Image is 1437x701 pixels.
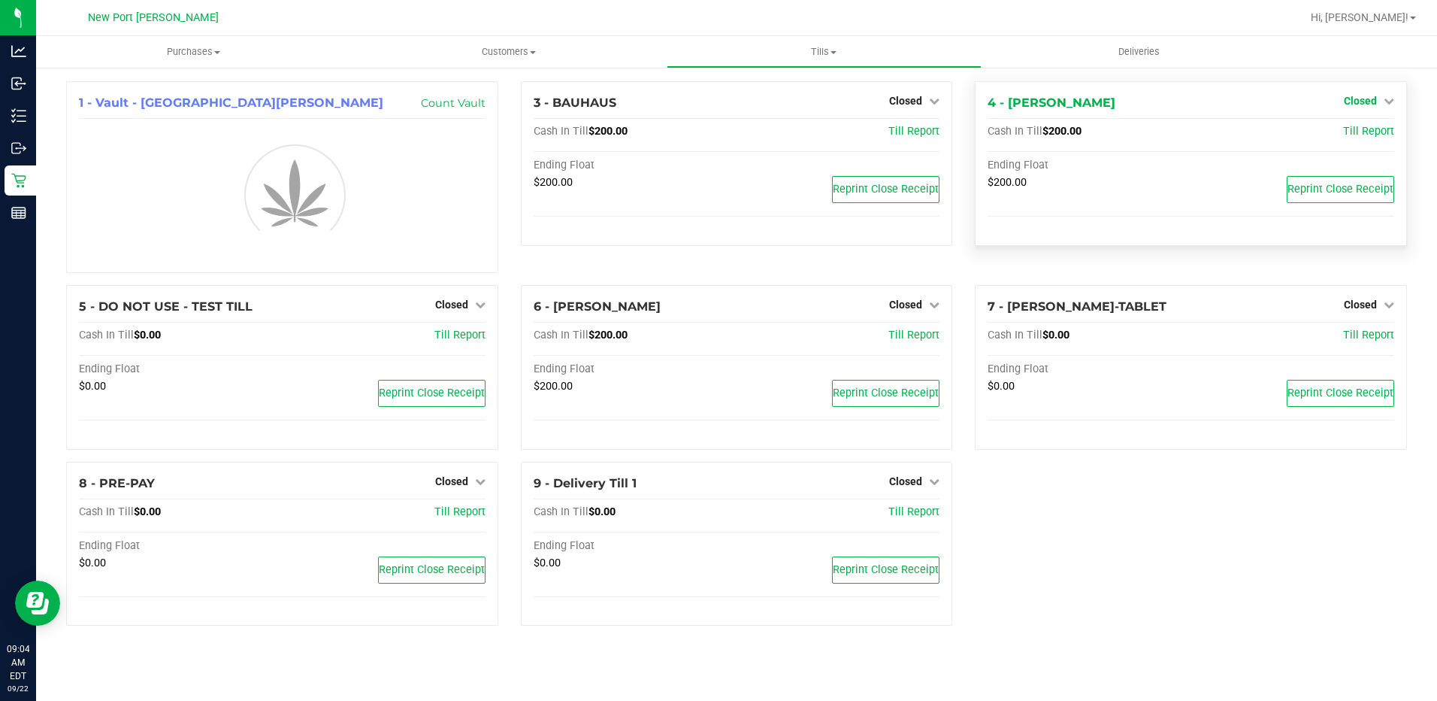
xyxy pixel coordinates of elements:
span: Hi, [PERSON_NAME]! [1311,11,1408,23]
span: Closed [889,95,922,107]
span: $0.00 [988,380,1015,393]
button: Reprint Close Receipt [832,380,939,407]
span: 9 - Delivery Till 1 [534,476,637,490]
span: Closed [889,299,922,311]
span: Purchases [36,45,351,59]
a: Till Report [888,329,939,341]
a: Deliveries [982,36,1296,68]
span: $200.00 [988,176,1027,189]
span: $0.00 [134,329,161,341]
span: Tills [667,45,981,59]
inline-svg: Retail [11,173,26,188]
span: Closed [1344,95,1377,107]
a: Till Report [888,125,939,138]
span: $200.00 [534,380,573,393]
span: Reprint Close Receipt [833,183,939,196]
a: Till Report [1343,329,1394,341]
span: $200.00 [1042,125,1082,138]
span: $200.00 [588,125,628,138]
inline-svg: Reports [11,205,26,220]
a: Count Vault [421,96,486,110]
div: Ending Float [534,363,737,376]
span: 3 - BAUHAUS [534,96,616,110]
span: 7 - [PERSON_NAME]-TABLET [988,299,1166,314]
span: Closed [435,475,468,487]
div: Ending Float [534,539,737,553]
span: Reprint Close Receipt [379,563,485,576]
span: Cash In Till [79,505,134,518]
span: $200.00 [588,329,628,341]
button: Reprint Close Receipt [378,380,486,407]
span: 6 - [PERSON_NAME] [534,299,661,314]
div: Ending Float [534,159,737,172]
span: 8 - PRE-PAY [79,476,155,490]
div: Ending Float [79,363,282,376]
span: $0.00 [588,505,616,518]
span: $0.00 [79,380,106,393]
span: Closed [435,299,468,311]
span: Cash In Till [988,329,1042,341]
span: Closed [1344,299,1377,311]
inline-svg: Outbound [11,141,26,156]
inline-svg: Inventory [11,108,26,123]
button: Reprint Close Receipt [1287,176,1394,203]
span: Closed [889,475,922,487]
span: New Port [PERSON_NAME] [88,11,219,24]
span: $0.00 [134,505,161,518]
div: Ending Float [988,159,1190,172]
span: Reprint Close Receipt [833,563,939,576]
span: $0.00 [534,557,561,569]
a: Till Report [434,329,486,341]
a: Till Report [1343,125,1394,138]
span: $200.00 [534,176,573,189]
button: Reprint Close Receipt [832,557,939,584]
span: Deliveries [1098,45,1180,59]
span: $0.00 [79,557,106,569]
a: Till Report [434,505,486,518]
span: Cash In Till [79,329,134,341]
p: 09/22 [7,683,29,694]
iframe: Resource center [15,581,60,626]
div: Ending Float [79,539,282,553]
a: Till Report [888,505,939,518]
a: Purchases [36,36,351,68]
span: Cash In Till [534,125,588,138]
span: 5 - DO NOT USE - TEST TILL [79,299,253,314]
span: 1 - Vault - [GEOGRAPHIC_DATA][PERSON_NAME] [79,96,383,110]
inline-svg: Inbound [11,76,26,91]
a: Tills [667,36,982,68]
a: Customers [351,36,666,68]
span: Cash In Till [534,505,588,518]
span: Cash In Till [534,329,588,341]
span: Reprint Close Receipt [379,387,485,399]
span: Reprint Close Receipt [1287,387,1393,399]
inline-svg: Analytics [11,44,26,59]
span: Cash In Till [988,125,1042,138]
div: Ending Float [988,363,1190,376]
span: 4 - [PERSON_NAME] [988,96,1115,110]
span: Reprint Close Receipt [1287,183,1393,196]
span: Customers [352,45,665,59]
button: Reprint Close Receipt [1287,380,1394,407]
button: Reprint Close Receipt [378,557,486,584]
span: Reprint Close Receipt [833,387,939,399]
span: $0.00 [1042,329,1069,341]
button: Reprint Close Receipt [832,176,939,203]
p: 09:04 AM EDT [7,642,29,683]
